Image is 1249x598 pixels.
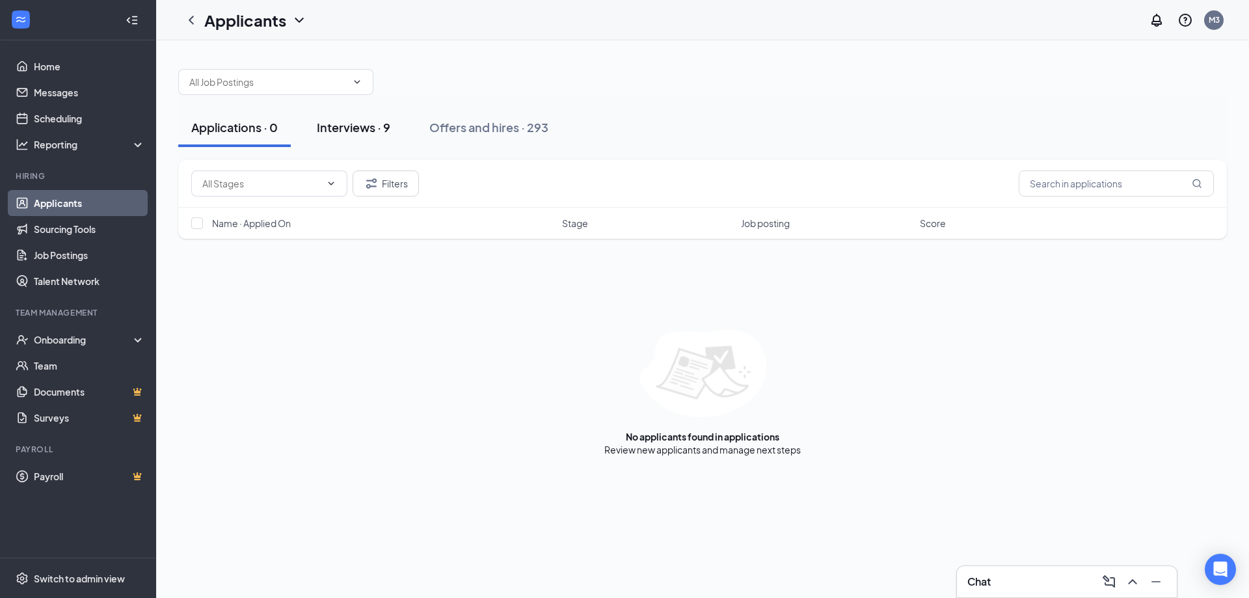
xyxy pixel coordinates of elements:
[34,190,145,216] a: Applicants
[34,105,145,131] a: Scheduling
[1125,574,1140,590] svg: ChevronUp
[1149,12,1164,28] svg: Notifications
[604,443,801,456] div: Review new applicants and manage next steps
[191,119,278,135] div: Applications · 0
[626,430,779,443] div: No applicants found in applications
[16,444,142,455] div: Payroll
[34,53,145,79] a: Home
[16,170,142,182] div: Hiring
[126,14,139,27] svg: Collapse
[639,330,766,417] img: empty-state
[34,138,146,151] div: Reporting
[16,307,142,318] div: Team Management
[16,333,29,346] svg: UserCheck
[741,217,790,230] span: Job posting
[1019,170,1214,197] input: Search in applications
[34,379,145,405] a: DocumentsCrown
[562,217,588,230] span: Stage
[1148,574,1164,590] svg: Minimize
[14,13,27,26] svg: WorkstreamLogo
[967,575,991,589] h3: Chat
[352,77,362,87] svg: ChevronDown
[1177,12,1193,28] svg: QuestionInfo
[429,119,548,135] div: Offers and hires · 293
[1146,571,1166,592] button: Minimize
[183,12,199,28] svg: ChevronLeft
[34,333,134,346] div: Onboarding
[1209,14,1220,25] div: M3
[202,176,321,191] input: All Stages
[1101,574,1117,590] svg: ComposeMessage
[1192,178,1202,189] svg: MagnifyingGlass
[34,79,145,105] a: Messages
[34,405,145,431] a: SurveysCrown
[1205,554,1236,585] div: Open Intercom Messenger
[34,268,145,294] a: Talent Network
[326,178,336,189] svg: ChevronDown
[34,353,145,379] a: Team
[364,176,379,191] svg: Filter
[920,217,946,230] span: Score
[204,9,286,31] h1: Applicants
[34,216,145,242] a: Sourcing Tools
[34,242,145,268] a: Job Postings
[353,170,419,197] button: Filter Filters
[34,572,125,585] div: Switch to admin view
[291,12,307,28] svg: ChevronDown
[317,119,390,135] div: Interviews · 9
[189,75,347,89] input: All Job Postings
[16,138,29,151] svg: Analysis
[34,463,145,489] a: PayrollCrown
[1122,571,1143,592] button: ChevronUp
[16,572,29,585] svg: Settings
[212,217,291,230] span: Name · Applied On
[1099,571,1120,592] button: ComposeMessage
